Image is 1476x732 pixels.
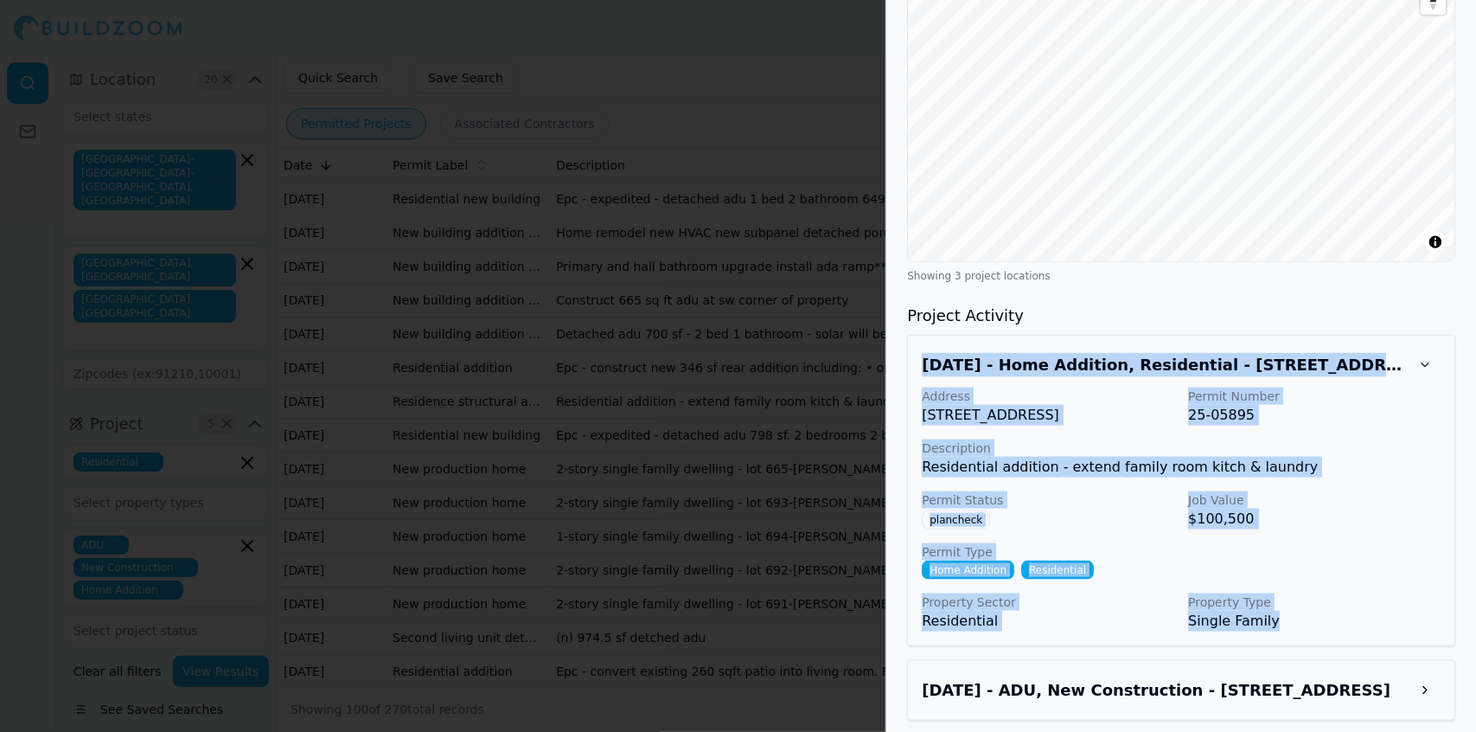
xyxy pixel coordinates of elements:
summary: Toggle attribution [1425,232,1446,253]
h3: Project Activity [907,304,1455,328]
p: Residential addition - extend family room kitch & laundry [922,457,1441,478]
span: plancheck [922,510,990,530]
p: Address [922,388,1174,405]
p: Permit Number [1188,388,1441,405]
span: Home Addition [922,561,1014,580]
p: Permit Type [922,543,1441,561]
p: Job Value [1188,491,1441,509]
p: $100,500 [1188,509,1441,530]
p: Permit Status [922,491,1174,509]
p: Property Type [1188,594,1441,611]
p: Single Family [1188,611,1441,632]
h3: Jun 15, 2025 - ADU, New Construction - 8366 Vineyard Ln, Roseville, CA, 95747 [922,678,1409,703]
div: Showing 3 project locations [907,269,1455,283]
p: Property Sector [922,594,1174,611]
p: 25-05895 [1188,405,1441,426]
p: Description [922,440,1441,457]
h3: Sep 8, 2025 - Home Addition, Residential - 8751 Valley Oak Ln, Elk Grove, CA, 95624 [922,353,1409,377]
span: Residential [1021,561,1094,580]
p: Residential [922,611,1174,632]
p: [STREET_ADDRESS] [922,405,1174,426]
